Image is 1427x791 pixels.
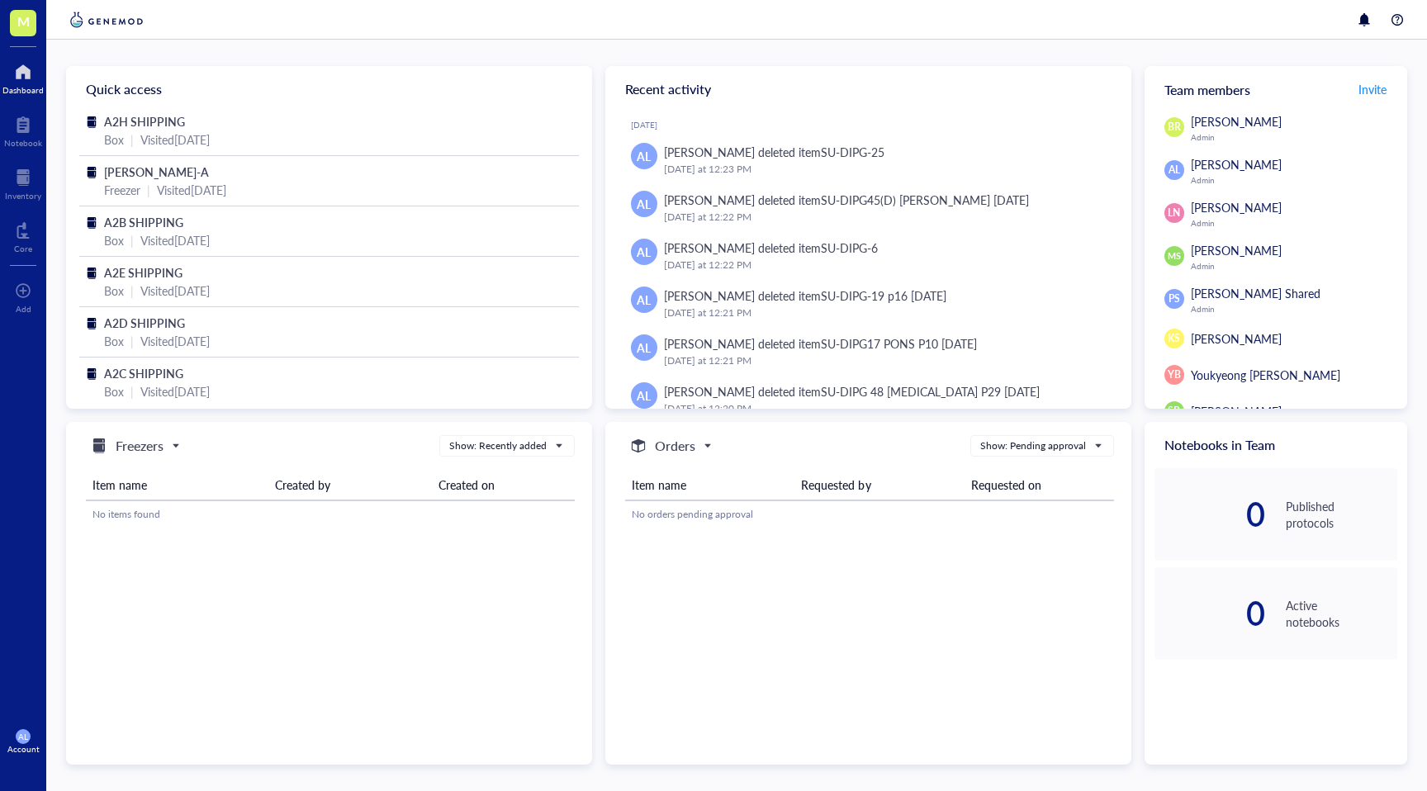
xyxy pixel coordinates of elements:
[1358,81,1387,97] span: Invite
[637,147,651,165] span: AL
[104,130,124,149] div: Box
[18,732,28,741] span: AL
[140,130,210,149] div: Visited [DATE]
[1286,498,1397,531] div: Published protocols
[794,470,965,500] th: Requested by
[140,231,210,249] div: Visited [DATE]
[1168,331,1180,346] span: KS
[116,436,164,456] h5: Freezers
[130,382,134,400] div: |
[1145,422,1407,468] div: Notebooks in Team
[140,332,210,350] div: Visited [DATE]
[104,163,209,180] span: [PERSON_NAME]-A
[1168,367,1181,382] span: YB
[821,144,884,160] div: SU-DIPG-25
[104,382,124,400] div: Box
[1191,199,1282,216] span: [PERSON_NAME]
[104,282,124,300] div: Box
[821,383,1040,400] div: SU-DIPG 48 [MEDICAL_DATA] P29 [DATE]
[104,315,185,331] span: A2D SHIPPING
[1191,330,1282,347] span: [PERSON_NAME]
[664,143,884,161] div: [PERSON_NAME] deleted item
[821,239,878,256] div: SU-DIPG-6
[664,257,1105,273] div: [DATE] at 12:22 PM
[4,138,42,148] div: Notebook
[980,438,1086,453] div: Show: Pending approval
[104,365,183,381] span: A2C SHIPPING
[1168,120,1181,135] span: BR
[140,282,210,300] div: Visited [DATE]
[7,744,40,754] div: Account
[147,181,150,199] div: |
[104,181,140,199] div: Freezer
[104,231,124,249] div: Box
[1191,218,1397,228] div: Admin
[130,282,134,300] div: |
[1286,597,1397,630] div: Active notebooks
[1168,404,1180,419] span: SB
[637,339,651,357] span: AL
[637,243,651,261] span: AL
[1191,242,1282,258] span: [PERSON_NAME]
[1191,175,1397,185] div: Admin
[4,111,42,148] a: Notebook
[1168,249,1181,263] span: MS
[1169,163,1180,178] span: AL
[664,161,1105,178] div: [DATE] at 12:23 PM
[965,470,1114,500] th: Requested on
[664,382,1041,400] div: [PERSON_NAME] deleted item
[1191,132,1397,142] div: Admin
[1191,113,1282,130] span: [PERSON_NAME]
[1358,76,1387,102] button: Invite
[1154,501,1266,528] div: 0
[5,191,41,201] div: Inventory
[157,181,226,199] div: Visited [DATE]
[130,130,134,149] div: |
[655,436,695,456] h5: Orders
[821,192,1029,208] div: SU-DIPG45(D) [PERSON_NAME] [DATE]
[632,507,1107,522] div: No orders pending approval
[1191,156,1282,173] span: [PERSON_NAME]
[104,214,183,230] span: A2B SHIPPING
[5,164,41,201] a: Inventory
[664,287,946,305] div: [PERSON_NAME] deleted item
[104,264,183,281] span: A2E SHIPPING
[104,113,185,130] span: A2H SHIPPING
[664,305,1105,321] div: [DATE] at 12:21 PM
[2,85,44,95] div: Dashboard
[268,470,431,500] th: Created by
[637,291,651,309] span: AL
[1191,304,1397,314] div: Admin
[17,11,30,31] span: M
[821,287,946,304] div: SU-DIPG-19 p16 [DATE]
[14,244,32,253] div: Core
[432,470,575,500] th: Created on
[2,59,44,95] a: Dashboard
[92,507,568,522] div: No items found
[1145,66,1407,112] div: Team members
[86,470,268,500] th: Item name
[664,209,1105,225] div: [DATE] at 12:22 PM
[66,66,592,112] div: Quick access
[1191,261,1397,271] div: Admin
[130,231,134,249] div: |
[664,239,878,257] div: [PERSON_NAME] deleted item
[140,382,210,400] div: Visited [DATE]
[664,334,978,353] div: [PERSON_NAME] deleted item
[1191,403,1282,419] span: [PERSON_NAME]
[664,191,1030,209] div: [PERSON_NAME] deleted item
[14,217,32,253] a: Core
[130,332,134,350] div: |
[66,10,147,30] img: genemod-logo
[637,195,651,213] span: AL
[664,353,1105,369] div: [DATE] at 12:21 PM
[605,66,1131,112] div: Recent activity
[1154,600,1266,627] div: 0
[1191,285,1320,301] span: [PERSON_NAME] Shared
[16,304,31,314] div: Add
[1191,367,1340,383] span: Youkyeong [PERSON_NAME]
[104,332,124,350] div: Box
[625,470,795,500] th: Item name
[449,438,547,453] div: Show: Recently added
